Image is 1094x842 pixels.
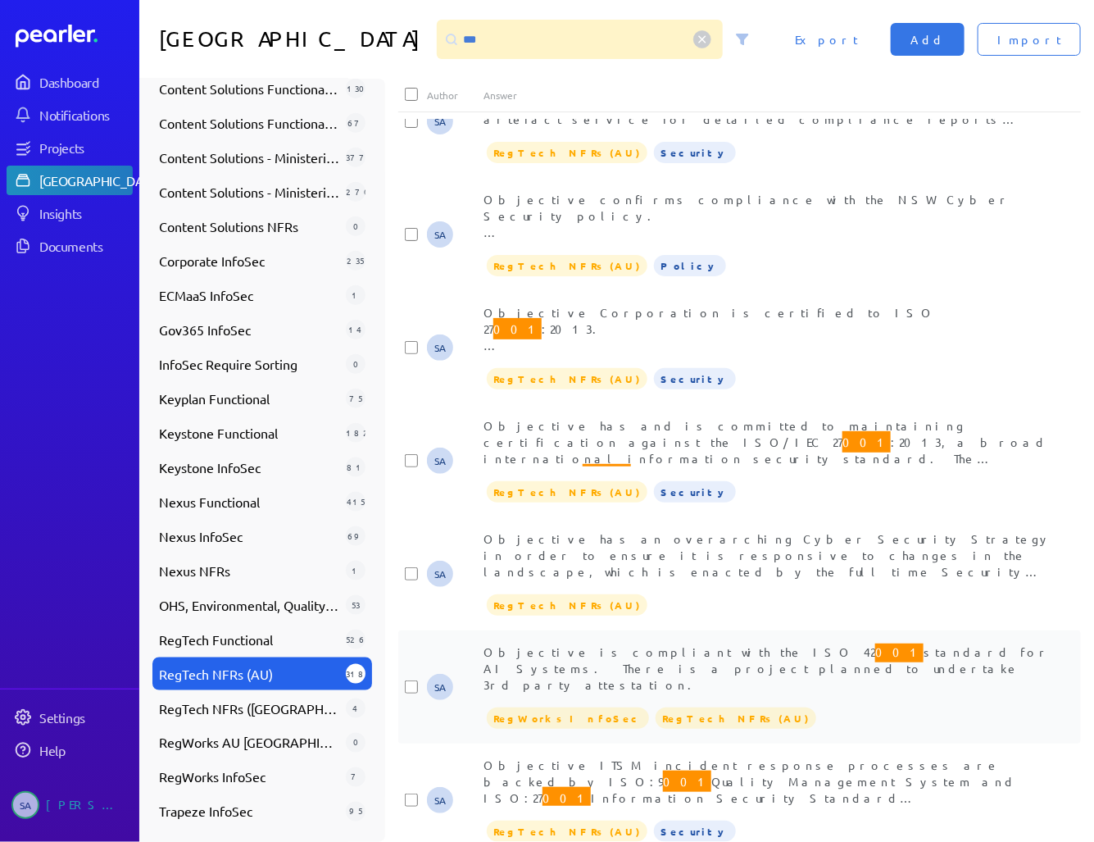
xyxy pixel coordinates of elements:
div: 7 [346,767,365,787]
div: 69 [346,526,365,546]
div: 270 [346,182,365,202]
div: 53 [346,595,365,615]
span: Steve Ackermann [427,674,453,700]
button: Export [775,23,878,56]
span: 001 [542,787,591,808]
span: RegWorks InfoSec [487,708,649,729]
div: 235 [346,251,365,271]
button: Import [978,23,1081,56]
div: Answer [483,89,1052,102]
span: Nexus InfoSec [159,526,339,546]
div: 81 [346,457,365,477]
span: Objective Corporation is certified to ISO 27 :2013. The Objective Cloud Services platform hosting... [483,305,1039,500]
a: Dashboard [16,25,133,48]
span: OHS, Environmental, Quality, Ethical Dealings [159,595,339,615]
a: Help [7,735,133,765]
div: 0 [346,216,365,236]
span: RegTech Functional [159,630,339,649]
div: 526 [346,630,365,649]
div: 95 [346,802,365,822]
div: 182 [346,423,365,443]
a: Documents [7,231,133,261]
a: [GEOGRAPHIC_DATA] [7,166,133,195]
div: Settings [39,709,131,726]
span: Gov365 InfoSec [159,320,339,339]
h1: [GEOGRAPHIC_DATA] [159,20,430,59]
div: 1 [346,285,365,305]
span: Corporate InfoSec [159,251,339,271]
span: Keyplan Functional [159,389,339,408]
div: Notifications [39,107,131,123]
div: 4 [346,699,365,718]
div: 130 [346,79,365,98]
div: 318 [346,664,365,684]
span: Security [654,368,736,389]
a: Insights [7,198,133,228]
span: 001 [875,641,924,662]
span: Trapeze InfoSec [159,802,339,822]
a: Settings [7,703,133,732]
a: Notifications [7,100,133,130]
div: 415 [346,492,365,512]
span: Objective has and is committed to maintaining certification against the ISO/IEC 27 :2013, a broad... [483,418,1051,580]
span: Security [654,821,736,842]
span: Objective confirms compliance with the NSW Cyber Security policy. Objective confirms it has a num... [483,192,1045,453]
div: 377 [346,148,365,167]
span: Export [795,31,858,48]
div: Insights [39,205,131,221]
span: Content Solutions - Ministerials - Functional [159,148,339,167]
div: Help [39,742,131,758]
span: Import [997,31,1061,48]
div: 14 [346,320,365,339]
span: Steve Ackermann [427,221,453,248]
span: RegTech NFRs (AU) [487,255,647,276]
span: RegWorks InfoSec [159,767,339,787]
div: Documents [39,238,131,254]
span: Nexus NFRs [159,561,339,580]
span: 001 [583,464,631,485]
button: Add [891,23,965,56]
span: Steve Ackermann [11,791,39,819]
div: [GEOGRAPHIC_DATA] [39,172,161,189]
span: Security [654,481,736,503]
span: Content Solutions Functional (Review) [159,79,339,98]
div: Dashboard [39,74,131,90]
span: RegTech NFRs (AU) [656,708,816,729]
span: RegTech NFRs (AU) [487,821,647,842]
span: Steve Ackermann [427,561,453,587]
div: 0 [346,733,365,753]
span: RegWorks AU [GEOGRAPHIC_DATA] [159,733,339,753]
span: 001 [842,431,891,453]
div: Projects [39,139,131,156]
span: Steve Ackermann [427,335,453,361]
div: 1 [346,561,365,580]
span: RegTech NFRs (AU) [487,142,647,163]
a: SA[PERSON_NAME] [7,785,133,826]
span: Content Solutions - Ministerials - Non Functional [159,182,339,202]
span: RegTech NFRs (AU) [159,664,339,684]
div: 75 [346,389,365,408]
span: Objective is compliant with the ISO 42 standard for AI Systems. There is a project planned to und... [483,641,1051,692]
div: 0 [346,354,365,374]
span: ECMaaS InfoSec [159,285,339,305]
span: RegTech NFRs (AU) [487,481,647,503]
span: Nexus Functional [159,492,339,512]
span: Objective has an overarching Cyber Security Strategy in order to ensure it is responsive to chang... [483,531,1051,779]
span: Steve Ackermann [427,448,453,474]
a: Projects [7,133,133,162]
span: Keystone InfoSec [159,457,339,477]
div: Author [427,89,483,102]
span: Content Solutions Functional w/Images (Old _ For Review) [159,113,339,133]
span: Steve Ackermann [427,108,453,134]
span: Keystone Functional [159,423,339,443]
span: Policy [654,255,726,276]
span: InfoSec Require Sorting [159,354,339,374]
span: RegTech NFRs ([GEOGRAPHIC_DATA]) [159,699,339,718]
a: Dashboard [7,67,133,97]
span: Content Solutions NFRs [159,216,339,236]
span: 001 [663,771,711,792]
span: Security [654,142,736,163]
span: 001 [493,318,542,339]
div: [PERSON_NAME] [46,791,128,819]
span: Add [910,31,945,48]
